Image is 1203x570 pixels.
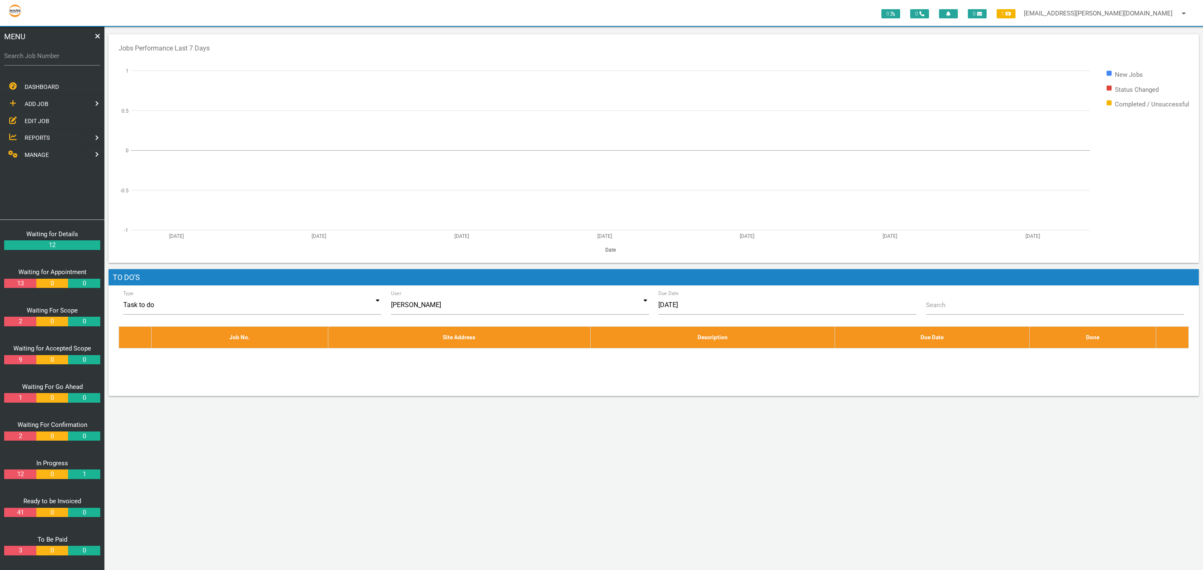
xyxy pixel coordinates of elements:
[590,327,835,348] th: Description
[4,317,36,326] a: 2
[1115,101,1189,108] text: Completed / Unsuccessful
[68,279,100,288] a: 0
[4,240,100,250] a: 12
[119,44,210,52] text: Jobs Performance Last 7 Days
[27,307,78,314] a: Waiting For Scope
[151,327,328,348] th: Job No.
[122,108,129,113] text: 0.5
[605,247,616,252] text: Date
[22,383,83,391] a: Waiting For Go Ahead
[36,279,68,288] a: 0
[4,431,36,441] a: 2
[18,268,86,276] a: Waiting for Appointment
[883,233,897,239] text: [DATE]
[312,233,326,239] text: [DATE]
[4,51,100,61] label: Search Job Number
[25,101,48,107] span: ADD JOB
[23,497,81,505] a: Ready to be Invoiced
[25,83,59,90] span: DASHBOARD
[4,469,36,479] a: 12
[8,4,22,18] img: s3file
[68,508,100,517] a: 0
[391,290,401,297] label: User
[36,431,68,441] a: 0
[997,9,1015,18] span: 1
[68,469,100,479] a: 1
[124,227,128,233] text: -1
[740,233,754,239] text: [DATE]
[68,317,100,326] a: 0
[36,469,68,479] a: 0
[4,508,36,517] a: 41
[126,68,129,74] text: 1
[1115,86,1159,93] text: Status Changed
[120,187,129,193] text: -0.5
[658,290,679,297] label: Due Date
[36,459,68,467] a: In Progress
[25,117,49,124] span: EDIT JOB
[835,327,1030,348] th: Due Date
[597,233,612,239] text: [DATE]
[454,233,469,239] text: [DATE]
[36,508,68,517] a: 0
[36,393,68,403] a: 0
[126,148,129,154] text: 0
[881,9,900,18] span: 0
[68,431,100,441] a: 0
[109,269,1199,286] h1: To Do's
[1115,71,1143,78] text: New Jobs
[25,151,49,158] span: MANAGE
[68,393,100,403] a: 0
[25,134,50,141] span: REPORTS
[13,345,91,352] a: Waiting for Accepted Scope
[36,317,68,326] a: 0
[18,421,87,429] a: Waiting For Confirmation
[68,355,100,365] a: 0
[123,290,134,297] label: Type
[328,327,590,348] th: Site Address
[4,279,36,288] a: 13
[26,230,78,238] a: Waiting for Details
[4,546,36,555] a: 3
[1029,327,1156,348] th: Done
[68,546,100,555] a: 0
[910,9,929,18] span: 0
[926,300,945,310] label: Search
[4,393,36,403] a: 1
[36,355,68,365] a: 0
[169,233,184,239] text: [DATE]
[38,536,67,543] a: To Be Paid
[1025,233,1040,239] text: [DATE]
[4,355,36,365] a: 9
[968,9,987,18] span: 0
[36,546,68,555] a: 0
[4,31,25,42] span: MENU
